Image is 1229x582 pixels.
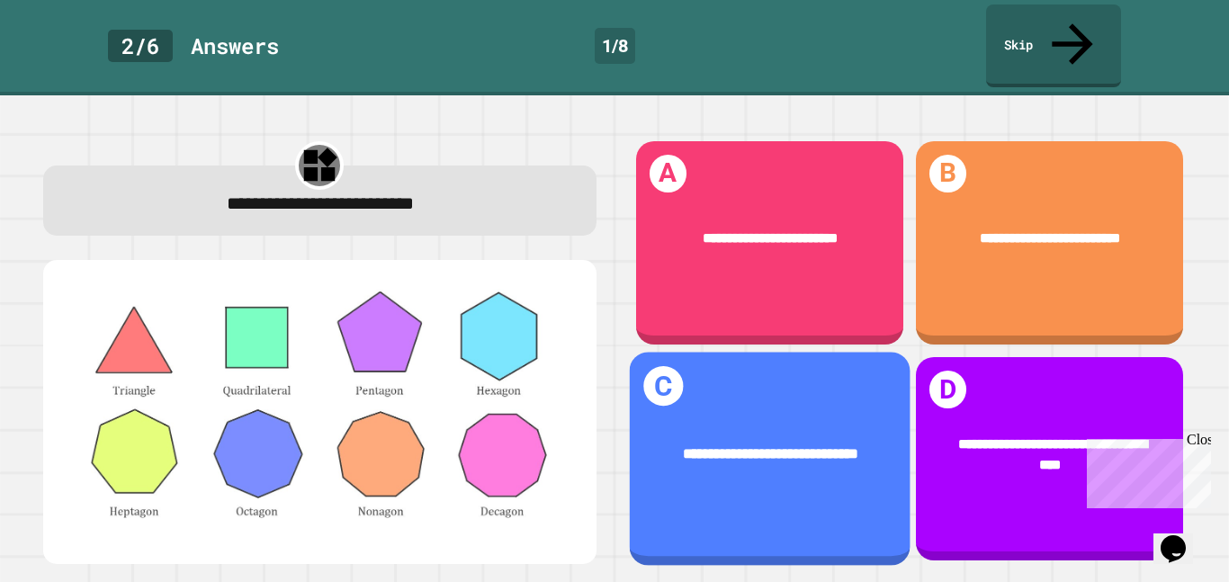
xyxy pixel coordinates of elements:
h1: A [650,155,687,193]
h1: B [929,155,967,193]
h1: D [929,371,967,408]
div: Answer s [191,30,279,62]
h1: C [643,366,683,406]
a: Skip [986,4,1121,87]
iframe: chat widget [1153,510,1211,564]
iframe: chat widget [1080,432,1211,508]
img: quiz-media%2Frm0165o94tIRXaPYQe4W [61,282,579,541]
div: Chat with us now!Close [7,7,124,114]
div: 2 / 6 [108,30,173,62]
div: 1 / 8 [595,28,635,64]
